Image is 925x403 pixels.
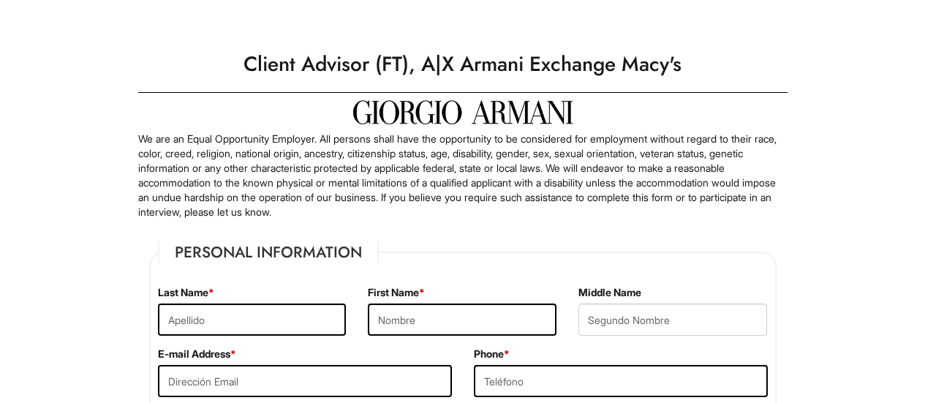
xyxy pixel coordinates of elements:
label: First Name [368,285,425,300]
input: Nombre [368,304,556,336]
input: Dirección Email [158,365,452,397]
input: Segundo Nombre [578,304,767,336]
label: E-mail Address [158,347,236,361]
label: Last Name [158,285,214,300]
img: Giorgio Armani [353,100,573,124]
input: Teléfono [474,365,768,397]
h1: Client Advisor (FT), A|X Armani Exchange Macy's [131,44,795,85]
legend: Personal Information [158,241,379,263]
input: Apellido [158,304,347,336]
p: We are an Equal Opportunity Employer. All persons shall have the opportunity to be considered for... [138,132,788,219]
label: Middle Name [578,285,641,300]
label: Phone [474,347,510,361]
